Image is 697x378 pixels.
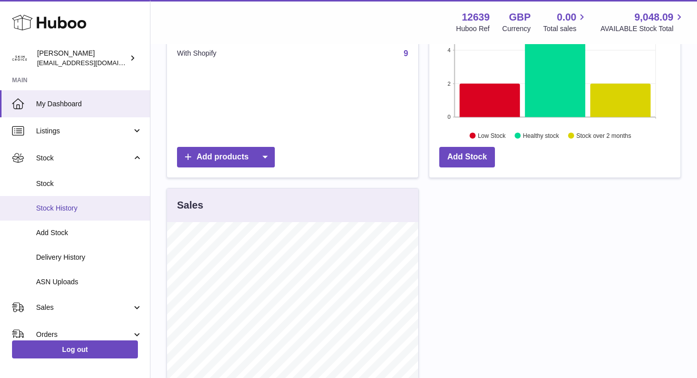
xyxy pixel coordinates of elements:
[36,99,142,109] span: My Dashboard
[634,11,673,24] span: 9,048.09
[404,49,408,58] a: 9
[543,11,588,34] a: 0.00 Total sales
[509,11,531,24] strong: GBP
[543,24,588,34] span: Total sales
[36,253,142,262] span: Delivery History
[36,126,132,136] span: Listings
[37,59,147,67] span: [EMAIL_ADDRESS][DOMAIN_NAME]
[447,114,450,120] text: 0
[502,24,531,34] div: Currency
[456,24,490,34] div: Huboo Ref
[36,204,142,213] span: Stock History
[478,132,506,139] text: Low Stock
[557,11,577,24] span: 0.00
[36,303,132,312] span: Sales
[600,24,685,34] span: AVAILABLE Stock Total
[12,51,27,66] img: admin@skinchoice.com
[600,11,685,34] a: 9,048.09 AVAILABLE Stock Total
[37,49,127,68] div: [PERSON_NAME]
[36,153,132,163] span: Stock
[177,199,203,212] h3: Sales
[576,132,631,139] text: Stock over 2 months
[447,47,450,53] text: 4
[12,340,138,358] a: Log out
[167,41,302,67] td: With Shopify
[439,147,495,167] a: Add Stock
[36,277,142,287] span: ASN Uploads
[462,11,490,24] strong: 12639
[36,228,142,238] span: Add Stock
[523,132,560,139] text: Healthy stock
[177,147,275,167] a: Add products
[36,330,132,339] span: Orders
[36,179,142,188] span: Stock
[447,80,450,86] text: 2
